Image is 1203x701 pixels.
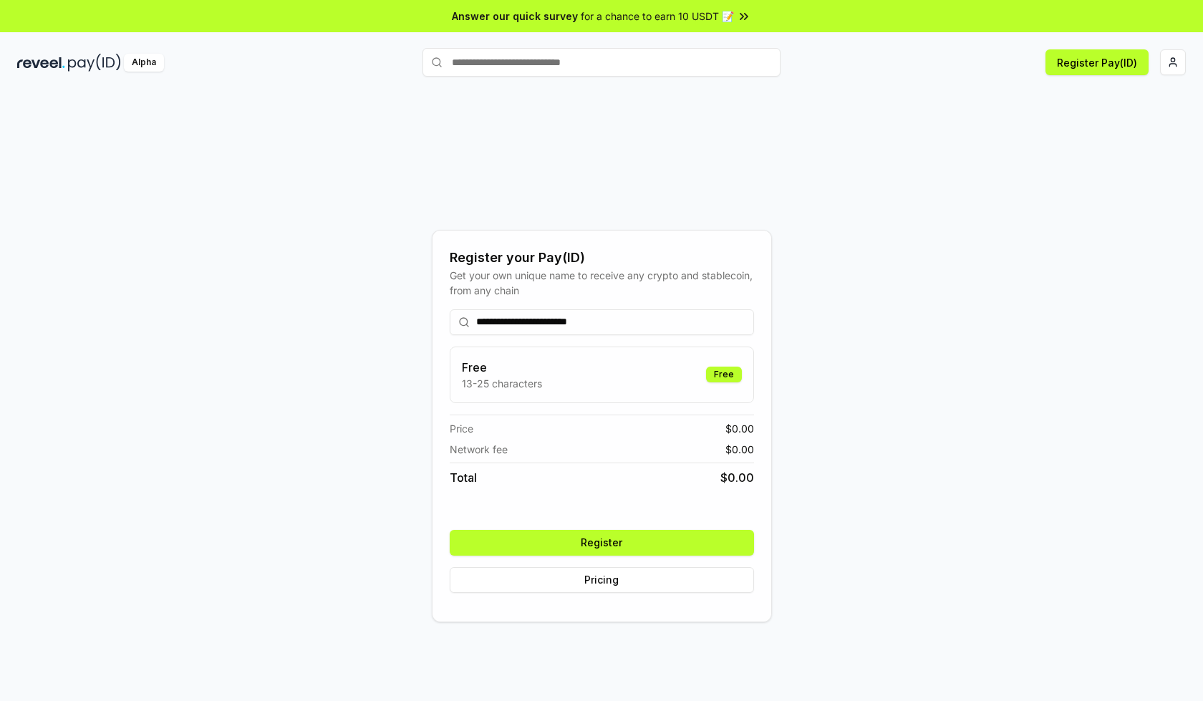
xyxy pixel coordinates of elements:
button: Register Pay(ID) [1045,49,1149,75]
img: pay_id [68,54,121,72]
span: Network fee [450,442,508,457]
span: for a chance to earn 10 USDT 📝 [581,9,734,24]
h3: Free [462,359,542,376]
div: Free [706,367,742,382]
div: Register your Pay(ID) [450,248,754,268]
button: Register [450,530,754,556]
span: Total [450,469,477,486]
div: Alpha [124,54,164,72]
span: $ 0.00 [725,442,754,457]
p: 13-25 characters [462,376,542,391]
div: Get your own unique name to receive any crypto and stablecoin, from any chain [450,268,754,298]
span: Answer our quick survey [452,9,578,24]
button: Pricing [450,567,754,593]
span: $ 0.00 [725,421,754,436]
img: reveel_dark [17,54,65,72]
span: $ 0.00 [720,469,754,486]
span: Price [450,421,473,436]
